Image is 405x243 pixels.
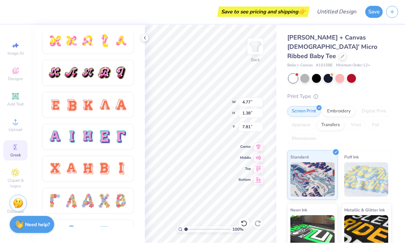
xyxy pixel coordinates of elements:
[346,120,366,131] div: Vinyl
[287,134,321,144] div: Rhinestones
[287,107,321,117] div: Screen Print
[298,8,306,16] span: 👉
[336,63,370,69] span: Minimum Order: 12 +
[8,76,23,82] span: Designs
[219,7,308,17] div: Save to see pricing and shipping
[287,34,377,60] span: [PERSON_NAME] + Canvas [DEMOGRAPHIC_DATA]' Micro Ribbed Baby Tee
[239,178,251,183] span: Bottom
[323,107,355,117] div: Embroidery
[287,63,313,69] span: Bella + Canvas
[344,207,385,214] span: Metallic & Glitter Ink
[251,57,260,63] div: Back
[344,154,359,161] span: Puff Ink
[316,63,333,69] span: # 1010BE
[7,102,24,107] span: Add Text
[239,156,251,161] span: Middle
[239,167,251,172] span: Top
[7,209,24,214] span: Decorate
[8,51,24,56] span: Image AI
[290,163,335,197] img: Standard
[9,127,22,133] span: Upload
[25,222,50,228] strong: Need help?
[287,93,391,101] div: Print Type
[10,153,21,158] span: Greek
[311,5,362,19] input: Untitled Design
[290,154,309,161] span: Standard
[344,163,389,197] img: Puff Ink
[357,107,391,117] div: Digital Print
[239,145,251,150] span: Center
[317,120,344,131] div: Transfers
[290,207,307,214] span: Neon Ink
[368,120,384,131] div: Foil
[287,120,315,131] div: Applique
[3,178,27,189] span: Clipart & logos
[365,6,383,18] button: Save
[248,40,262,54] img: Back
[232,227,243,233] span: 100 %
